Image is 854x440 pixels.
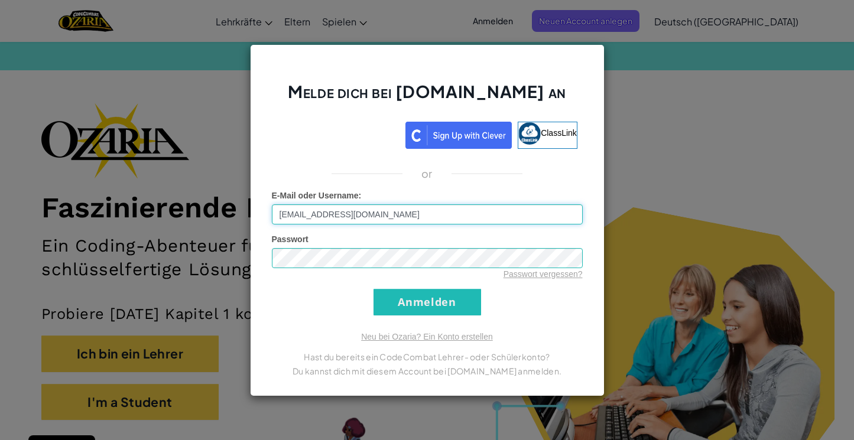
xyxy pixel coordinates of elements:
input: Anmelden [374,289,481,315]
span: ClassLink [541,128,577,137]
p: Hast du bereits ein CodeCombat Lehrer- oder Schülerkonto? [272,350,583,364]
span: Passwort [272,234,309,244]
h2: Melde dich bei [DOMAIN_NAME] an [272,80,583,115]
label: : [272,190,362,201]
iframe: Schaltfläche „Über Google anmelden“ [271,120,405,146]
iframe: Dialogfeld „Über Google anmelden“ [611,12,842,203]
img: classlink-logo-small.png [518,122,541,145]
a: Passwort vergessen? [504,269,583,279]
img: clever_sso_button@2x.png [405,122,512,149]
p: Du kannst dich mit diesem Account bei [DOMAIN_NAME] anmelden. [272,364,583,378]
p: or [421,167,433,181]
div: Über Google anmelden. Wird in neuem Tab geöffnet. [277,120,400,146]
span: E-Mail oder Username [272,191,359,200]
a: Über Google anmelden. Wird in neuem Tab geöffnet. [277,122,400,149]
a: Neu bei Ozaria? Ein Konto erstellen [361,332,493,341]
